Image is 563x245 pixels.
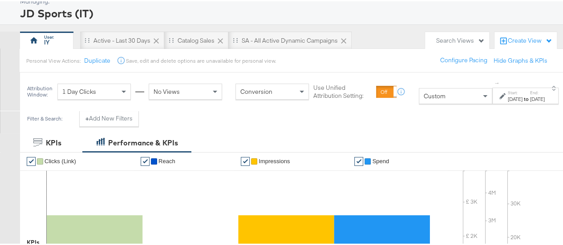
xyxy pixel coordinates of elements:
div: SA - All Active Dynamic Campaigns [242,35,338,44]
a: ✔ [241,156,250,165]
div: Drag to reorder tab [169,36,174,41]
a: ✔ [141,156,150,165]
div: [DATE] [508,94,522,101]
div: Catalog Sales [178,35,215,44]
span: Spend [372,157,389,163]
a: ✔ [27,156,36,165]
button: Hide Graphs & KPIs [494,55,547,64]
label: Use Unified Attribution Setting: [313,82,373,99]
div: Personal View Actions: [26,56,80,63]
div: [DATE] [530,94,545,101]
div: Drag to reorder tab [85,36,89,41]
strong: to [522,94,530,101]
div: KPIs [46,137,61,147]
div: Save, edit and delete options are unavailable for personal view. [126,56,275,63]
button: +Add New Filters [79,109,139,125]
span: Reach [158,157,175,163]
div: JD Sports (IT) [20,4,559,20]
span: Custom [424,91,446,99]
span: 1 Day Clicks [62,86,96,94]
button: Configure Pacing [434,51,494,67]
span: Impressions [259,157,290,163]
div: Create View [508,35,552,44]
button: Duplicate [84,55,110,64]
div: Performance & KPIs [108,137,178,147]
div: Filter & Search: [27,114,63,120]
span: Conversion [240,86,272,94]
label: End: [530,88,545,94]
label: Start: [508,88,522,94]
strong: + [85,113,89,121]
div: Search Views [436,35,485,44]
div: Active - Last 30 Days [93,35,150,44]
a: ✔ [354,156,363,165]
span: No Views [154,86,180,94]
div: IY [44,37,49,45]
div: Attribution Window: [27,84,53,96]
span: ↑ [493,80,502,84]
span: Clicks (Link) [45,157,76,163]
div: Drag to reorder tab [233,36,238,41]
